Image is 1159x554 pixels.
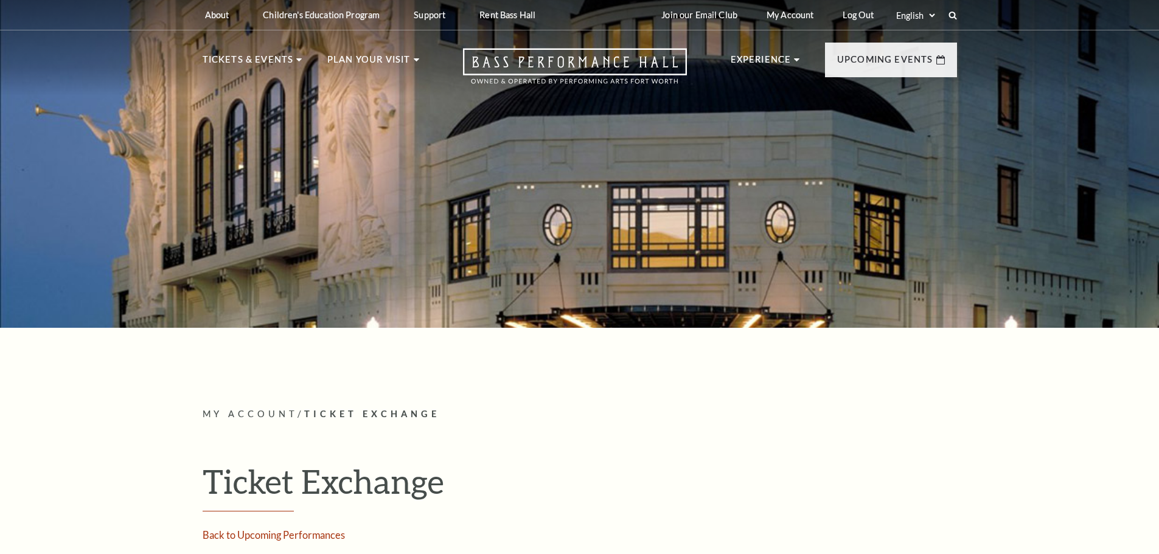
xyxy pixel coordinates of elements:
[414,10,445,20] p: Support
[479,10,535,20] p: Rent Bass Hall
[203,462,957,511] h1: Ticket Exchange
[203,409,298,419] span: My Account
[304,409,440,419] span: Ticket Exchange
[203,52,294,74] p: Tickets & Events
[894,10,937,21] select: Select:
[731,52,792,74] p: Experience
[263,10,380,20] p: Children's Education Program
[837,52,933,74] p: Upcoming Events
[203,529,345,541] a: Back to Upcoming Performances
[327,52,411,74] p: Plan Your Visit
[205,10,229,20] p: About
[203,407,957,422] p: /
